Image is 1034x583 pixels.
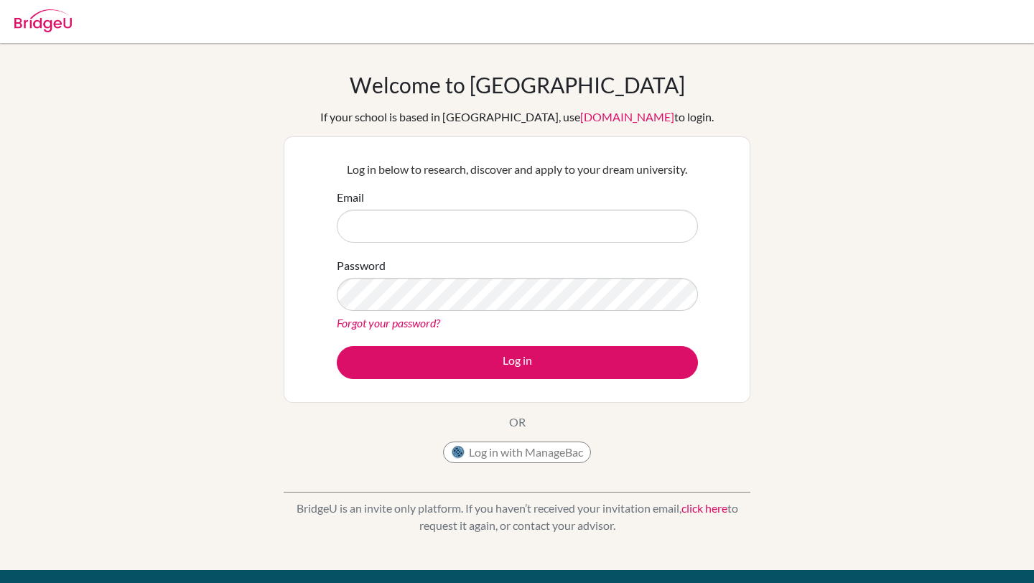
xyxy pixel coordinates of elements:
p: Log in below to research, discover and apply to your dream university. [337,161,698,178]
p: OR [509,414,526,431]
button: Log in [337,346,698,379]
img: Bridge-U [14,9,72,32]
a: Forgot your password? [337,316,440,330]
a: [DOMAIN_NAME] [580,110,674,123]
div: If your school is based in [GEOGRAPHIC_DATA], use to login. [320,108,714,126]
label: Email [337,189,364,206]
h1: Welcome to [GEOGRAPHIC_DATA] [350,72,685,98]
a: click here [681,501,727,515]
button: Log in with ManageBac [443,442,591,463]
p: BridgeU is an invite only platform. If you haven’t received your invitation email, to request it ... [284,500,750,534]
label: Password [337,257,386,274]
